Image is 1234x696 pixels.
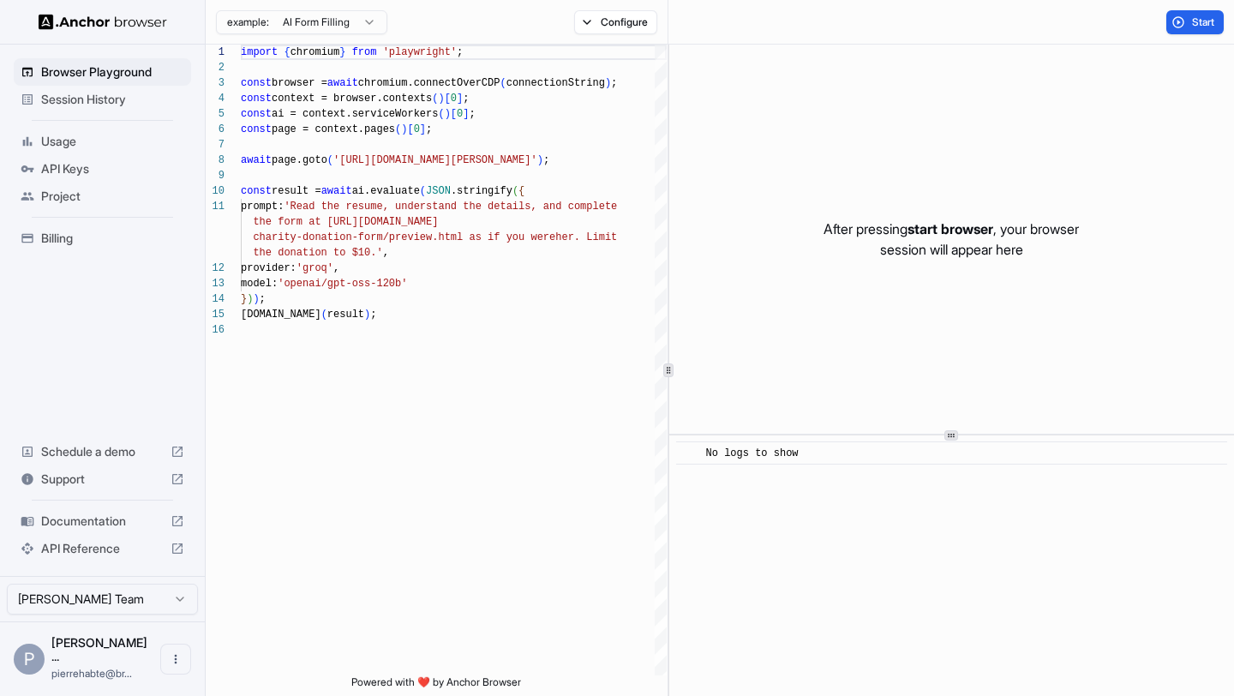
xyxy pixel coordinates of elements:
div: Usage [14,128,191,155]
span: const [241,108,272,120]
span: } [241,293,247,305]
span: ; [611,77,617,89]
span: ( [420,185,426,197]
span: ai = context.serviceWorkers [272,108,438,120]
span: API Keys [41,160,184,177]
span: ) [364,309,370,321]
span: charity-donation-form/preview.html as if you were [253,231,555,243]
span: the donation to $10.' [253,247,382,259]
span: ] [420,123,426,135]
div: Session History [14,86,191,113]
span: { [518,185,524,197]
span: 0 [414,123,420,135]
span: const [241,123,272,135]
div: 12 [206,261,225,276]
p: After pressing , your browser session will appear here [824,219,1079,260]
span: const [241,93,272,105]
span: connectionString [506,77,605,89]
div: 6 [206,122,225,137]
span: ; [543,154,549,166]
span: ) [401,123,407,135]
span: Project [41,188,184,205]
span: Support [41,471,164,488]
span: lete [592,201,617,213]
span: start browser [908,220,993,237]
div: Schedule a demo [14,438,191,465]
span: result [327,309,364,321]
span: Billing [41,230,184,247]
span: ] [463,108,469,120]
span: Start [1192,15,1216,29]
span: .stringify [451,185,512,197]
span: ( [327,154,333,166]
div: 8 [206,153,225,168]
span: await [321,185,352,197]
div: 16 [206,322,225,338]
span: Powered with ❤️ by Anchor Browser [351,675,521,696]
span: Browser Playground [41,63,184,81]
div: 9 [206,168,225,183]
span: import [241,46,278,58]
span: , [383,247,389,259]
div: Documentation [14,507,191,535]
span: Pierre-Habté Nouvellon [51,635,147,663]
div: P [14,644,45,675]
span: ( [438,108,444,120]
img: Anchor Logo [39,14,167,30]
div: 11 [206,199,225,214]
span: chromium.connectOverCDP [358,77,500,89]
span: context = browser.contexts [272,93,432,105]
span: ( [512,185,518,197]
div: 2 [206,60,225,75]
span: [ [445,93,451,105]
span: model: [241,278,278,290]
span: '[URL][DOMAIN_NAME][PERSON_NAME]' [333,154,537,166]
span: [DOMAIN_NAME] [241,309,321,321]
span: page = context.pages [272,123,395,135]
span: [ [407,123,413,135]
span: await [241,154,272,166]
div: 1 [206,45,225,60]
span: ; [469,108,475,120]
span: JSON [426,185,451,197]
div: 5 [206,106,225,122]
span: ; [426,123,432,135]
div: Project [14,183,191,210]
span: the form at [URL][DOMAIN_NAME] [253,216,438,228]
span: page.goto [272,154,327,166]
div: 15 [206,307,225,322]
span: ) [247,293,253,305]
div: Support [14,465,191,493]
span: Schedule a demo [41,443,164,460]
span: from [352,46,377,58]
div: 10 [206,183,225,199]
span: No logs to show [706,447,799,459]
span: 0 [457,108,463,120]
span: ) [537,154,543,166]
span: result = [272,185,321,197]
span: { [284,46,290,58]
span: ] [457,93,463,105]
button: Configure [574,10,657,34]
span: await [327,77,358,89]
span: ​ [685,445,693,462]
span: API Reference [41,540,164,557]
span: ; [457,46,463,58]
span: prompt: [241,201,284,213]
span: example: [227,15,269,29]
span: Session History [41,91,184,108]
div: 3 [206,75,225,91]
span: ; [463,93,469,105]
div: API Reference [14,535,191,562]
span: browser = [272,77,327,89]
div: 7 [206,137,225,153]
span: pierrehabte@bravi.app [51,667,132,680]
span: provider: [241,262,297,274]
span: 'openai/gpt-oss-120b' [278,278,407,290]
span: const [241,77,272,89]
div: Browser Playground [14,58,191,86]
div: 4 [206,91,225,106]
div: Billing [14,225,191,252]
span: ; [260,293,266,305]
div: 13 [206,276,225,291]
